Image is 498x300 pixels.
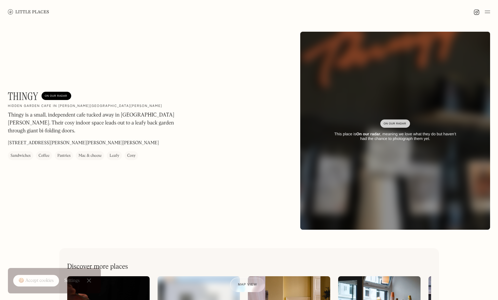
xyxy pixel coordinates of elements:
[384,120,407,127] div: On Our Radar
[39,152,49,159] div: Coffee
[57,152,71,159] div: Pastries
[18,278,54,284] div: 🍪 Accept cookies
[8,90,38,103] h1: Thingy
[127,152,135,159] div: Cosy
[356,132,380,136] strong: On our radar
[8,111,186,135] p: Thingy is a small, independent cafe tucked away in [GEOGRAPHIC_DATA] [PERSON_NAME]. Their cosy in...
[238,283,257,286] span: Map view
[8,104,162,109] h2: Hidden garden cafe in [PERSON_NAME][GEOGRAPHIC_DATA][PERSON_NAME]
[13,275,59,287] a: 🍪 Accept cookies
[45,93,68,99] div: On Our Radar
[64,273,80,288] a: Settings
[78,152,102,159] div: Mac & cheese
[64,278,80,283] div: Settings
[67,263,128,271] h2: Discover more places
[8,140,159,147] p: [STREET_ADDRESS][PERSON_NAME][PERSON_NAME][PERSON_NAME]
[331,132,460,141] div: This place is , meaning we love what they do but haven’t had the chance to photograph them yet.
[230,278,265,292] a: Map view
[82,274,96,287] a: Close Cookie Popup
[109,152,119,159] div: Leafy
[11,152,31,159] div: Sandwiches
